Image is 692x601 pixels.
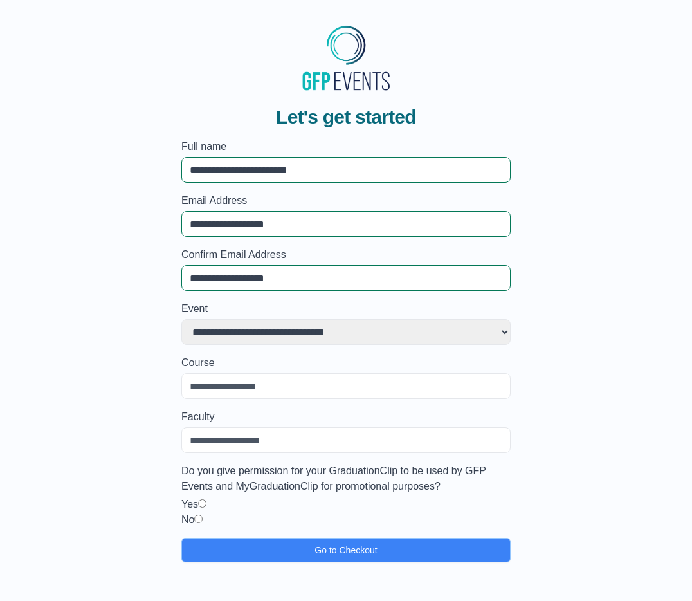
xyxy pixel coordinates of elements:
[181,301,511,317] label: Event
[181,409,511,425] label: Faculty
[181,499,198,510] label: Yes
[181,139,511,154] label: Full name
[181,247,511,263] label: Confirm Email Address
[298,21,394,95] img: MyGraduationClip
[181,355,511,371] label: Course
[181,193,511,208] label: Email Address
[181,514,194,525] label: No
[181,463,511,494] label: Do you give permission for your GraduationClip to be used by GFP Events and MyGraduationClip for ...
[181,538,511,562] button: Go to Checkout
[276,106,416,129] span: Let's get started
